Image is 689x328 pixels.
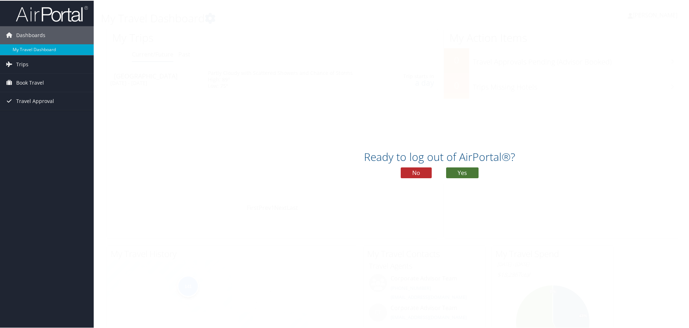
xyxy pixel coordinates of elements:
[16,91,54,109] span: Travel Approval
[446,167,479,178] button: Yes
[16,5,88,22] img: airportal-logo.png
[401,167,432,178] button: No
[16,73,44,91] span: Book Travel
[16,26,45,44] span: Dashboards
[16,55,28,73] span: Trips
